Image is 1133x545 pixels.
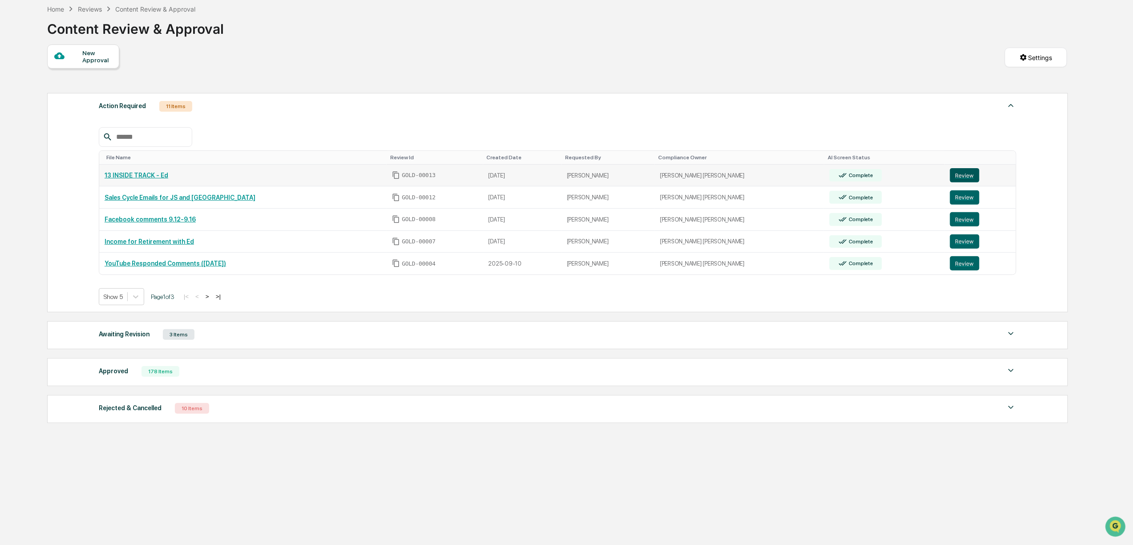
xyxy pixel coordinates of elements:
img: caret [1006,328,1016,339]
p: How can we help? [9,19,162,33]
div: 3 Items [163,329,194,340]
button: Start new chat [151,71,162,82]
div: Complete [847,260,873,266]
a: Review [950,190,1011,205]
a: 🖐️Preclearance [5,109,61,125]
td: [DATE] [483,209,562,231]
button: Review [950,168,979,182]
span: Copy Id [392,215,400,223]
button: |< [181,293,191,300]
td: [PERSON_NAME] [PERSON_NAME] [655,165,824,187]
a: 🗄️Attestations [61,109,114,125]
a: Facebook comments 9.12-9.16 [105,216,196,223]
div: 10 Items [175,403,209,414]
div: Home [47,5,64,13]
a: Review [950,234,1011,249]
div: 🔎 [9,130,16,137]
div: 178 Items [142,366,179,377]
div: Complete [847,238,873,245]
div: Toggle SortBy [952,154,1012,161]
div: 🗄️ [65,113,72,121]
span: Copy Id [392,259,400,267]
td: [PERSON_NAME] [PERSON_NAME] [655,231,824,253]
td: [PERSON_NAME] [562,186,655,209]
button: > [203,293,212,300]
span: GOLD-00013 [402,172,436,179]
div: Toggle SortBy [565,154,651,161]
span: Copy Id [392,194,400,202]
td: [PERSON_NAME] [PERSON_NAME] [655,253,824,275]
span: Preclearance [18,113,57,121]
div: Toggle SortBy [106,154,383,161]
div: Reviews [78,5,102,13]
td: [DATE] [483,231,562,253]
img: 1746055101610-c473b297-6a78-478c-a979-82029cc54cd1 [9,69,25,85]
span: GOLD-00012 [402,194,436,201]
a: Sales Cycle Emails for JS and [GEOGRAPHIC_DATA] [105,194,255,201]
span: Copy Id [392,171,400,179]
span: Page 1 of 3 [151,293,174,300]
div: Toggle SortBy [390,154,480,161]
td: [DATE] [483,165,562,187]
div: New Approval [82,49,112,64]
td: 2025-09-10 [483,253,562,275]
td: [PERSON_NAME] [PERSON_NAME] [655,186,824,209]
a: 🔎Data Lookup [5,126,60,142]
div: Approved [99,365,128,377]
iframe: Open customer support [1105,516,1129,540]
div: Start new chat [30,69,146,77]
td: [PERSON_NAME] [562,231,655,253]
div: Content Review & Approval [115,5,195,13]
div: 11 Items [159,101,192,112]
span: Data Lookup [18,129,56,138]
div: Toggle SortBy [487,154,558,161]
div: Rejected & Cancelled [99,402,162,414]
img: caret [1006,100,1016,111]
button: Review [950,256,979,270]
div: Complete [847,216,873,222]
a: Powered byPylon [63,151,108,158]
td: [PERSON_NAME] [562,209,655,231]
a: Review [950,168,1011,182]
a: Income for Retirement with Ed [105,238,194,245]
span: Pylon [89,151,108,158]
span: GOLD-00004 [402,260,436,267]
td: [PERSON_NAME] [PERSON_NAME] [655,209,824,231]
button: < [193,293,202,300]
span: GOLD-00008 [402,216,436,223]
span: GOLD-00007 [402,238,436,245]
a: 13 INSIDE TRACK - Ed [105,172,168,179]
img: caret [1006,365,1016,376]
span: Copy Id [392,238,400,246]
button: Settings [1005,48,1067,67]
a: Review [950,212,1011,226]
td: [DATE] [483,186,562,209]
div: We're available if you need us! [30,77,113,85]
div: Toggle SortBy [658,154,821,161]
div: Awaiting Revision [99,328,150,340]
div: Toggle SortBy [828,154,941,161]
td: [PERSON_NAME] [562,165,655,187]
div: Content Review & Approval [47,14,224,37]
img: caret [1006,402,1016,413]
div: Complete [847,172,873,178]
a: Review [950,256,1011,270]
button: >| [213,293,223,300]
button: Review [950,212,979,226]
td: [PERSON_NAME] [562,253,655,275]
div: Complete [847,194,873,201]
span: Attestations [73,113,110,121]
a: YouTube Responded Comments ([DATE]) [105,260,226,267]
div: Action Required [99,100,146,112]
button: Review [950,234,979,249]
div: 🖐️ [9,113,16,121]
button: Review [950,190,979,205]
